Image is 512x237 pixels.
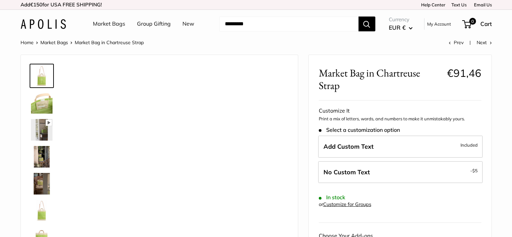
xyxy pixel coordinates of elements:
[419,2,445,7] a: Help Center
[31,92,53,114] img: Market Bag in Chartreuse Strap
[182,19,194,29] a: New
[31,119,53,141] img: Market Bag in Chartreuse Strap
[31,173,53,195] img: Market Bag in Chartreuse Strap
[389,15,413,24] span: Currency
[219,17,359,31] input: Search...
[318,136,483,158] label: Add Custom Text
[472,2,492,7] a: Email Us
[30,172,54,196] a: Market Bag in Chartreuse Strap
[389,24,406,31] span: EUR €
[323,168,370,176] span: No Custom Text
[389,22,413,33] button: EUR €
[469,18,476,25] span: 0
[137,19,171,29] a: Group Gifting
[447,66,481,80] span: €91,46
[75,39,144,46] span: Market Bag in Chartreuse Strap
[30,1,42,8] span: €150
[318,161,483,183] label: Leave Blank
[30,199,54,223] a: Market Bag in Chartreuse Strap
[30,64,54,88] a: Market Bag in Chartreuse Strap
[21,38,144,47] nav: Breadcrumb
[31,200,53,221] img: Market Bag in Chartreuse Strap
[472,168,478,173] span: $5
[451,2,467,7] a: Text Us
[449,39,464,46] a: Prev
[480,20,492,27] span: Cart
[463,19,492,29] a: 0 Cart
[93,19,125,29] a: Market Bags
[323,143,374,150] span: Add Custom Text
[477,39,492,46] a: Next
[30,91,54,115] a: Market Bag in Chartreuse Strap
[31,146,53,168] img: Market Bag in Chartreuse Strap
[460,141,478,149] span: Included
[30,118,54,142] a: Market Bag in Chartreuse Strap
[30,145,54,169] a: Market Bag in Chartreuse Strap
[319,106,481,116] div: Customize It
[359,17,375,31] button: Search
[319,67,442,92] span: Market Bag in Chartreuse Strap
[323,201,371,207] a: Customize for Groups
[319,200,371,209] div: or
[21,19,66,29] img: Apolis
[470,167,478,175] span: -
[40,39,68,46] a: Market Bags
[319,194,345,201] span: In stock
[319,127,400,133] span: Select a customization option
[31,65,53,87] img: Market Bag in Chartreuse Strap
[21,39,34,46] a: Home
[319,116,481,122] p: Print a mix of letters, words, and numbers to make it unmistakably yours.
[427,20,451,28] a: My Account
